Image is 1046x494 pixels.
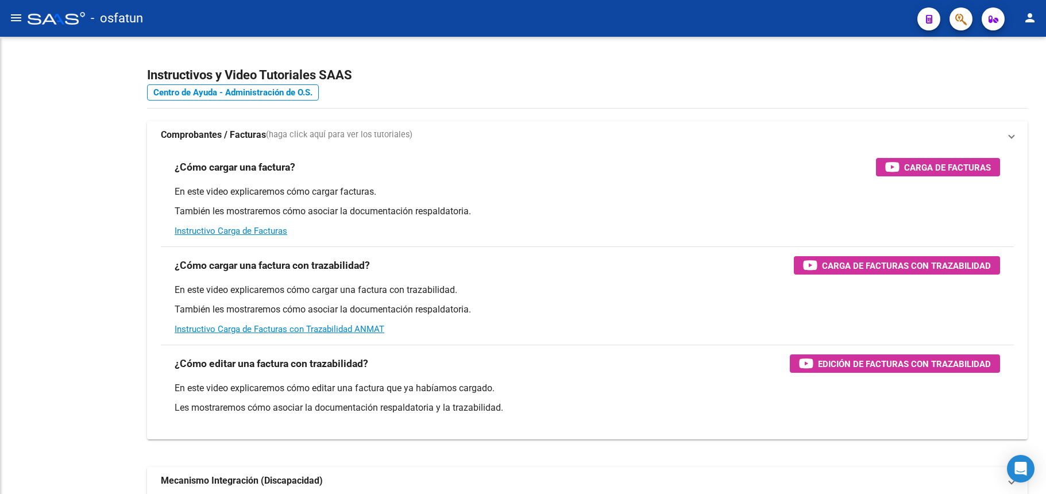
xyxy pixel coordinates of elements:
span: Carga de Facturas con Trazabilidad [822,258,991,273]
div: Comprobantes / Facturas(haga click aquí para ver los tutoriales) [147,149,1028,439]
p: Les mostraremos cómo asociar la documentación respaldatoria y la trazabilidad. [175,402,1000,414]
span: - osfatun [91,6,143,31]
h3: ¿Cómo editar una factura con trazabilidad? [175,356,368,372]
a: Instructivo Carga de Facturas [175,226,287,236]
h3: ¿Cómo cargar una factura? [175,159,295,175]
button: Carga de Facturas con Trazabilidad [794,256,1000,275]
p: En este video explicaremos cómo cargar una factura con trazabilidad. [175,284,1000,296]
span: Edición de Facturas con Trazabilidad [818,357,991,371]
p: También les mostraremos cómo asociar la documentación respaldatoria. [175,205,1000,218]
span: Carga de Facturas [904,160,991,175]
span: (haga click aquí para ver los tutoriales) [266,129,412,141]
strong: Comprobantes / Facturas [161,129,266,141]
button: Edición de Facturas con Trazabilidad [790,354,1000,373]
p: En este video explicaremos cómo editar una factura que ya habíamos cargado. [175,382,1000,395]
p: También les mostraremos cómo asociar la documentación respaldatoria. [175,303,1000,316]
div: Open Intercom Messenger [1007,455,1035,483]
mat-icon: person [1023,11,1037,25]
h2: Instructivos y Video Tutoriales SAAS [147,64,1028,86]
mat-expansion-panel-header: Comprobantes / Facturas(haga click aquí para ver los tutoriales) [147,121,1028,149]
p: En este video explicaremos cómo cargar facturas. [175,186,1000,198]
strong: Mecanismo Integración (Discapacidad) [161,474,323,487]
h3: ¿Cómo cargar una factura con trazabilidad? [175,257,370,273]
a: Centro de Ayuda - Administración de O.S. [147,84,319,101]
button: Carga de Facturas [876,158,1000,176]
a: Instructivo Carga de Facturas con Trazabilidad ANMAT [175,324,384,334]
mat-icon: menu [9,11,23,25]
